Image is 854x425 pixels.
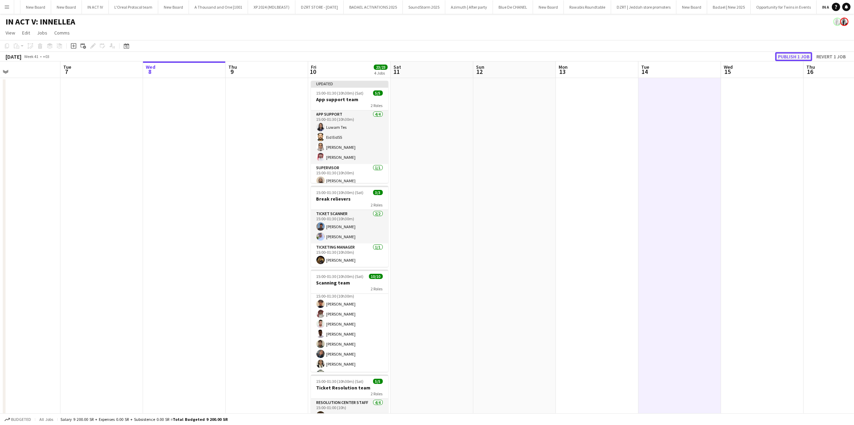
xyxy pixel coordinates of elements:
[775,52,812,61] button: Publish 1 job
[6,30,15,36] span: View
[311,81,388,183] app-job-card: Updated15:00-01:30 (10h30m) (Sat)5/5App support team2 RolesApp support4/415:00-01:30 (10h30m)Luwa...
[373,379,383,384] span: 5/5
[62,68,71,76] span: 7
[227,68,237,76] span: 9
[63,64,71,70] span: Tue
[22,30,30,36] span: Edit
[316,379,364,384] span: 15:00-01:30 (10h30m) (Sat)
[559,64,568,70] span: Mon
[311,81,388,86] div: Updated
[145,68,155,76] span: 8
[311,64,316,70] span: Fri
[371,103,383,108] span: 2 Roles
[158,0,189,14] button: New Board
[707,0,751,14] button: Badael | New 2025
[6,17,75,27] h1: IN ACT V: INNELLEA
[173,417,228,422] span: Total Budgeted 9 200.00 SR
[311,186,388,267] app-job-card: 15:00-01:30 (10h30m) (Sat)3/3Break relievers2 RolesTicket Scanner2/215:00-01:30 (10h30m)[PERSON_N...
[34,28,50,37] a: Jobs
[805,68,815,76] span: 16
[311,110,388,164] app-card-role: App support4/415:00-01:30 (10h30m)Luwam TesEid Eid55[PERSON_NAME][PERSON_NAME]
[476,64,484,70] span: Sun
[814,52,848,61] button: Revert 1 job
[228,64,237,70] span: Thu
[295,0,344,14] button: DZRT STORE - [DATE]
[311,280,388,286] h3: Scanning team
[310,68,316,76] span: 10
[373,190,383,195] span: 3/3
[11,417,31,422] span: Budgeted
[640,68,649,76] span: 14
[19,28,33,37] a: Edit
[676,0,707,14] button: New Board
[311,385,388,391] h3: Ticket Resolution team
[724,64,733,70] span: Wed
[373,90,383,96] span: 5/5
[51,0,82,14] button: New Board
[316,90,364,96] span: 15:00-01:30 (10h30m) (Sat)
[392,68,401,76] span: 11
[54,30,70,36] span: Comms
[723,68,733,76] span: 15
[833,18,842,26] app-user-avatar: Ali Shamsan
[475,68,484,76] span: 12
[146,64,155,70] span: Wed
[371,202,383,207] span: 2 Roles
[371,286,383,291] span: 2 Roles
[311,196,388,202] h3: Break relievers
[558,68,568,76] span: 13
[611,0,676,14] button: DZRT | Jeddah store promoters
[445,0,493,14] button: Azimuth | After party
[533,0,564,14] button: New Board
[311,270,388,372] app-job-card: 15:00-01:30 (10h30m) (Sat)10/10Scanning team2 Roles[PERSON_NAME][PERSON_NAME]Ticket Scanner8/815:...
[311,243,388,267] app-card-role: Ticketing Manager1/115:00-01:30 (10h30m)[PERSON_NAME]
[189,0,248,14] button: A Thousand and One |1001
[344,0,403,14] button: BADAEL ACTIVATIONS 2025
[51,28,73,37] a: Comms
[60,417,228,422] div: Salary 9 200.00 SR + Expenses 0.00 SR + Subsistence 0.00 SR =
[248,0,295,14] button: XP 2024 (MDLBEAST)
[751,0,817,14] button: Opportunity for Twins in Events
[840,18,848,26] app-user-avatar: Ali Shamsan
[374,65,388,70] span: 23/23
[374,70,387,76] div: 4 Jobs
[371,391,383,396] span: 2 Roles
[38,417,55,422] span: All jobs
[806,64,815,70] span: Thu
[23,54,40,59] span: Week 41
[311,164,388,187] app-card-role: SUPERVISOR1/115:00-01:30 (10h30m)[PERSON_NAME]
[311,96,388,103] h3: App support team
[393,64,401,70] span: Sat
[3,28,18,37] a: View
[403,0,445,14] button: SoundStorm 2025
[316,190,364,195] span: 15:00-01:30 (10h30m) (Sat)
[564,0,611,14] button: Rawabis Roundtable
[311,287,388,381] app-card-role: Ticket Scanner8/815:00-01:30 (10h30m)[PERSON_NAME][PERSON_NAME][PERSON_NAME][PERSON_NAME][PERSON_...
[369,274,383,279] span: 10/10
[37,30,47,36] span: Jobs
[311,210,388,243] app-card-role: Ticket Scanner2/215:00-01:30 (10h30m)[PERSON_NAME][PERSON_NAME]
[493,0,533,14] button: Blue De CHANEL
[109,0,158,14] button: L'Oreal Protocol team
[43,54,49,59] div: +03
[6,53,21,60] div: [DATE]
[3,416,32,423] button: Budgeted
[641,64,649,70] span: Tue
[316,274,364,279] span: 15:00-01:30 (10h30m) (Sat)
[82,0,109,14] button: IN ACT IV
[20,0,51,14] button: New Board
